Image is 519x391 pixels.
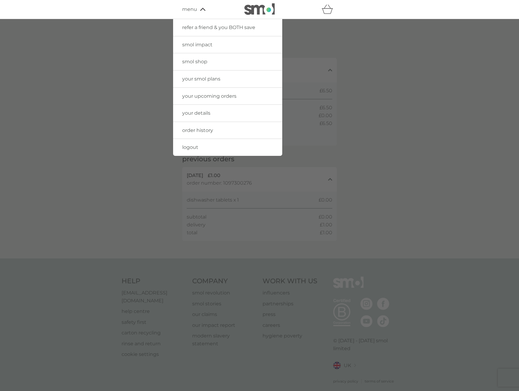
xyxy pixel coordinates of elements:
span: your details [182,110,210,116]
a: smol shop [173,53,282,70]
a: order history [173,122,282,139]
span: menu [182,5,197,13]
span: refer a friend & you BOTH save [182,25,255,30]
a: your smol plans [173,71,282,87]
a: logout [173,139,282,156]
span: smol shop [182,59,207,64]
span: logout [182,144,198,150]
img: smol [244,3,275,15]
a: your upcoming orders [173,88,282,105]
span: order history [182,127,213,133]
a: your details [173,105,282,122]
a: smol impact [173,36,282,53]
span: smol impact [182,42,213,48]
span: your smol plans [182,76,220,82]
a: refer a friend & you BOTH save [173,19,282,36]
div: basket [322,3,337,15]
span: your upcoming orders [182,93,236,99]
